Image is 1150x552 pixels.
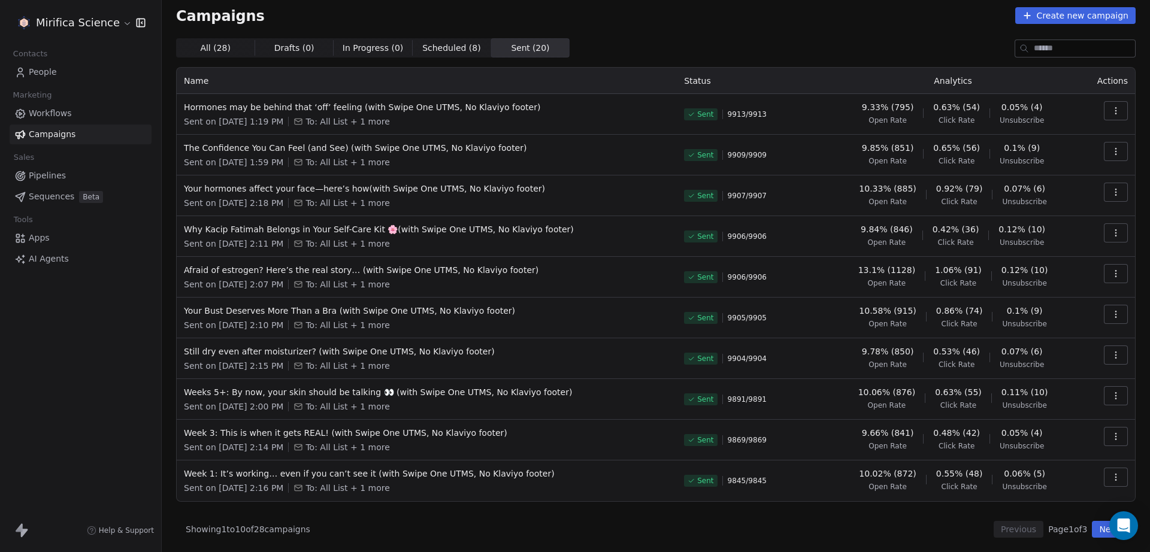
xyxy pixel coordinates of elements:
span: Afraid of estrogen? Here’s the real story… (with Swipe One UTMS, No Klaviyo footer) [184,264,670,276]
span: Sent on [DATE] 2:10 PM [184,319,283,331]
span: To: All List + 1 more [305,197,389,209]
span: 10.06% (876) [858,386,915,398]
span: To: All List + 1 more [305,441,389,453]
span: Sent [697,313,713,323]
span: To: All List + 1 more [305,116,389,128]
span: Open Rate [868,116,907,125]
span: 0.07% (6) [1004,183,1045,195]
span: Sent on [DATE] 2:11 PM [184,238,283,250]
span: 9907 / 9907 [728,191,767,201]
span: Sent [697,232,713,241]
th: Analytics [827,68,1079,94]
span: 9845 / 9845 [728,476,767,486]
span: Unsubscribe [1002,278,1046,288]
span: Open Rate [868,238,906,247]
span: Sent [697,150,713,160]
button: Create new campaign [1015,7,1136,24]
span: 9869 / 9869 [728,435,767,445]
span: 0.05% (4) [1001,427,1043,439]
span: To: All List + 1 more [305,360,389,372]
a: AI Agents [10,249,152,269]
span: 9891 / 9891 [728,395,767,404]
span: Open Rate [868,401,906,410]
span: Open Rate [868,156,907,166]
span: 0.12% (10) [998,223,1045,235]
span: People [29,66,57,78]
span: Campaigns [176,7,265,24]
button: Mirifica Science [14,13,128,33]
span: Sent [697,354,713,363]
span: To: All List + 1 more [305,482,389,494]
span: To: All List + 1 more [305,401,389,413]
span: Sent on [DATE] 2:18 PM [184,197,283,209]
span: Still dry even after moisturizer? (with Swipe One UTMS, No Klaviyo footer) [184,345,670,357]
span: Sent [697,191,713,201]
span: Sales [8,148,40,166]
span: AI Agents [29,253,69,265]
span: Marketing [8,86,57,104]
span: Open Rate [868,319,907,329]
span: Click Rate [942,482,978,492]
span: Week 1: It’s working… even if you can’t see it (with Swipe One UTMS, No Klaviyo footer) [184,468,670,480]
span: Mirifica Science [36,15,120,31]
span: 0.55% (48) [936,468,983,480]
span: 0.42% (36) [933,223,979,235]
span: Open Rate [868,441,907,451]
span: Sent on [DATE] 2:00 PM [184,401,283,413]
span: Hormones may be behind that ‘off’ feeling (with Swipe One UTMS, No Klaviyo footer) [184,101,670,113]
span: Sent on [DATE] 2:15 PM [184,360,283,372]
span: Your Bust Deserves More Than a Bra (with Swipe One UTMS, No Klaviyo footer) [184,305,670,317]
span: Open Rate [868,197,907,207]
span: 10.33% (885) [859,183,916,195]
span: Showing 1 to 10 of 28 campaigns [186,523,310,535]
span: 0.86% (74) [936,305,983,317]
span: 9909 / 9909 [728,150,767,160]
span: In Progress ( 0 ) [343,42,404,54]
span: Page 1 of 3 [1048,523,1087,535]
span: Weeks 5+: By now, your skin should be talking 👀 (with Swipe One UTMS, No Klaviyo footer) [184,386,670,398]
span: Click Rate [939,441,975,451]
span: To: All List + 1 more [305,319,389,331]
span: Sent [697,476,713,486]
span: Beta [79,191,103,203]
span: Campaigns [29,128,75,141]
span: 0.53% (46) [933,345,980,357]
span: Sequences [29,190,74,203]
a: Apps [10,228,152,248]
span: Click Rate [942,197,978,207]
a: Workflows [10,104,152,123]
span: 0.63% (54) [933,101,980,113]
span: Sent on [DATE] 2:16 PM [184,482,283,494]
span: 9905 / 9905 [728,313,767,323]
span: 0.92% (79) [936,183,983,195]
span: 13.1% (1128) [858,264,915,276]
button: Previous [994,521,1043,538]
span: Unsubscribe [1000,238,1044,247]
a: Pipelines [10,166,152,186]
span: 9906 / 9906 [728,232,767,241]
span: 0.05% (4) [1001,101,1043,113]
span: Workflows [29,107,72,120]
span: 9.85% (851) [862,142,914,154]
span: 1.06% (91) [935,264,982,276]
a: Campaigns [10,125,152,144]
img: MIRIFICA%20science_logo_icon-big.png [17,16,31,30]
span: 0.12% (10) [1001,264,1048,276]
span: Why Kacip Fatimah Belongs in Your Self-Care Kit 🌸(with Swipe One UTMS, No Klaviyo footer) [184,223,670,235]
span: 0.1% (9) [1004,142,1040,154]
span: Tools [8,211,38,229]
span: Click Rate [942,319,978,329]
span: Contacts [8,45,53,63]
button: Next [1092,521,1126,538]
a: Help & Support [87,526,154,535]
span: To: All List + 1 more [305,156,389,168]
span: Click Rate [939,156,975,166]
span: Click Rate [940,401,976,410]
span: Sent [697,395,713,404]
span: Pipelines [29,169,66,182]
a: SequencesBeta [10,187,152,207]
span: Unsubscribe [1002,197,1046,207]
span: 0.63% (55) [935,386,982,398]
span: Sent [697,435,713,445]
span: 9.66% (841) [862,427,914,439]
